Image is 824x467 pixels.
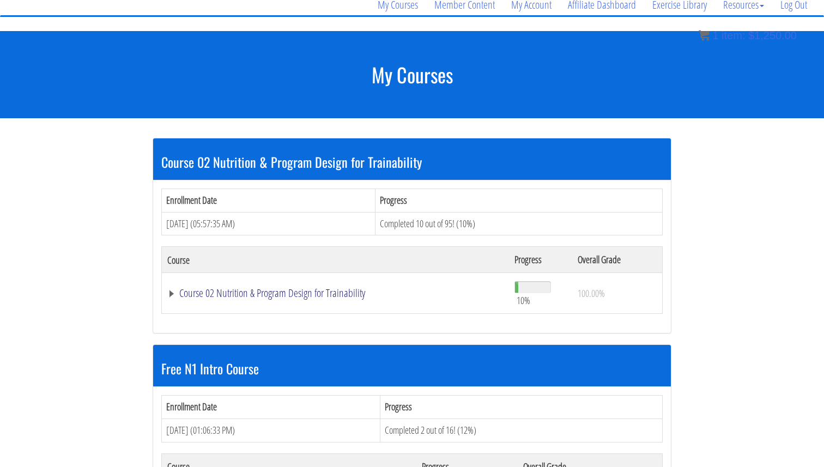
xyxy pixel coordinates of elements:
[748,29,754,41] span: $
[162,247,509,273] th: Course
[509,247,572,273] th: Progress
[748,29,797,41] bdi: 1,250.00
[380,419,662,442] td: Completed 2 out of 16! (12%)
[161,361,663,375] h3: Free N1 Intro Course
[699,29,797,41] a: 1 item: $1,250.00
[167,288,504,299] a: Course 02 Nutrition & Program Design for Trainability
[380,396,662,419] th: Progress
[375,212,663,235] td: Completed 10 out of 95! (10%)
[162,396,380,419] th: Enrollment Date
[162,419,380,442] td: [DATE] (01:06:33 PM)
[375,189,663,212] th: Progress
[162,212,375,235] td: [DATE] (05:57:35 AM)
[722,29,745,41] span: item:
[572,273,662,314] td: 100.00%
[517,294,530,306] span: 10%
[162,189,375,212] th: Enrollment Date
[712,29,718,41] span: 1
[699,30,710,41] img: icon11.png
[161,155,663,169] h3: Course 02 Nutrition & Program Design for Trainability
[572,247,662,273] th: Overall Grade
